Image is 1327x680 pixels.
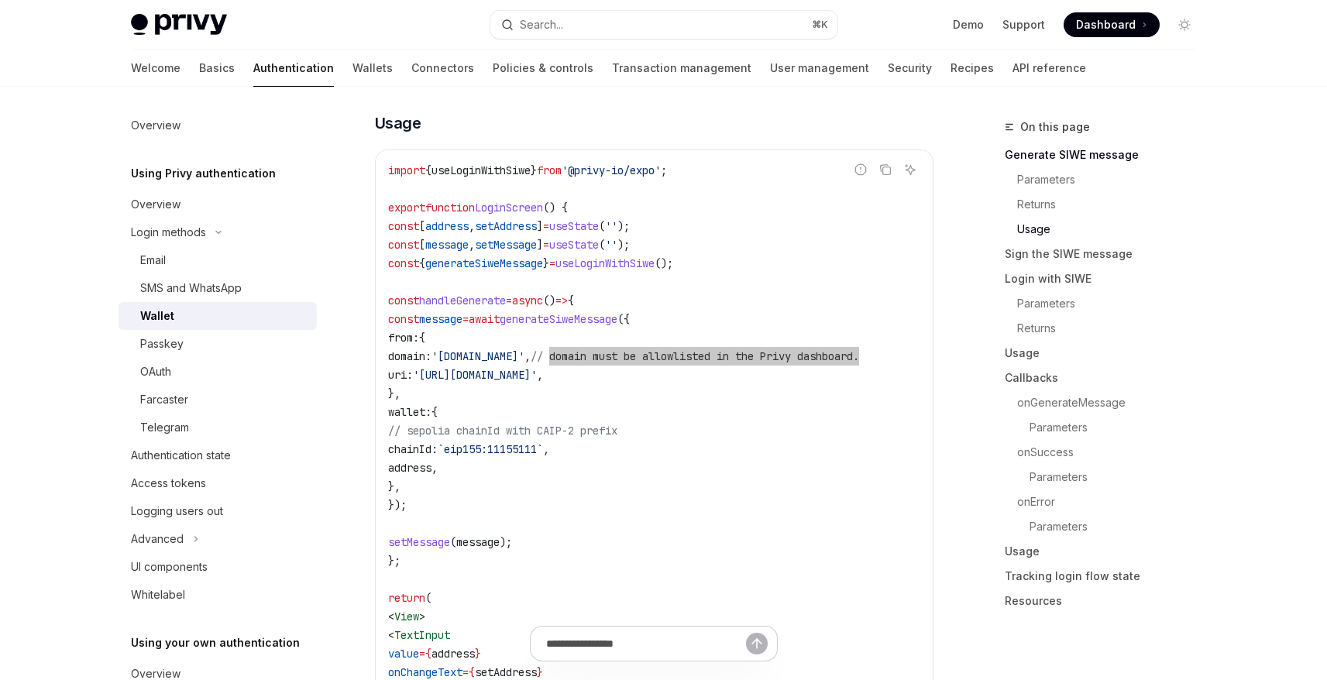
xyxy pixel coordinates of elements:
[438,442,543,456] span: `eip155:11155111`
[140,251,166,270] div: Email
[851,160,871,180] button: Report incorrect code
[419,610,425,623] span: >
[475,238,537,252] span: setMessage
[469,238,475,252] span: ,
[1012,50,1086,87] a: API reference
[140,390,188,409] div: Farcaster
[555,294,568,307] span: =>
[388,498,407,512] span: });
[500,312,617,326] span: generateSiweMessage
[1005,266,1209,291] a: Login with SIWE
[1005,539,1209,564] a: Usage
[1005,192,1209,217] a: Returns
[1005,366,1209,390] a: Callbacks
[119,581,317,609] a: Whitelabel
[388,256,419,270] span: const
[555,256,655,270] span: useLoginWithSiwe
[388,201,425,215] span: export
[388,610,394,623] span: <
[425,238,469,252] span: message
[543,442,549,456] span: ,
[119,302,317,330] a: Wallet
[388,294,419,307] span: const
[612,50,751,87] a: Transaction management
[119,469,317,497] a: Access tokens
[131,634,300,652] h5: Using your own authentication
[1005,489,1209,514] a: onError
[953,17,984,33] a: Demo
[119,246,317,274] a: Email
[1005,217,1209,242] a: Usage
[425,163,431,177] span: {
[375,112,421,134] span: Usage
[562,163,661,177] span: '@privy-io/expo'
[520,15,563,34] div: Search...
[746,633,768,654] button: Send message
[568,294,574,307] span: {
[605,238,617,252] span: ''
[431,163,531,177] span: useLoginWithSiwe
[119,553,317,581] a: UI components
[1005,341,1209,366] a: Usage
[469,312,500,326] span: await
[543,219,549,233] span: =
[900,160,920,180] button: Ask AI
[119,274,317,302] a: SMS and WhatsApp
[617,238,630,252] span: );
[394,610,419,623] span: View
[506,294,512,307] span: =
[388,312,419,326] span: const
[543,238,549,252] span: =
[119,358,317,386] a: OAuth
[500,535,512,549] span: );
[475,219,537,233] span: setAddress
[524,349,531,363] span: ,
[1005,589,1209,613] a: Resources
[1005,564,1209,589] a: Tracking login flow state
[119,330,317,358] a: Passkey
[462,312,469,326] span: =
[140,279,242,297] div: SMS and WhatsApp
[1005,415,1209,440] a: Parameters
[119,191,317,218] a: Overview
[388,424,617,438] span: // sepolia chainId with CAIP-2 prefix
[450,535,456,549] span: (
[140,362,171,381] div: OAuth
[131,164,276,183] h5: Using Privy authentication
[770,50,869,87] a: User management
[475,201,543,215] span: LoginScreen
[537,238,543,252] span: ]
[1005,242,1209,266] a: Sign the SIWE message
[388,442,438,456] span: chainId:
[119,112,317,139] a: Overview
[617,219,630,233] span: );
[1064,12,1160,37] a: Dashboard
[419,294,506,307] span: handleGenerate
[140,335,184,353] div: Passkey
[1005,143,1209,167] a: Generate SIWE message
[493,50,593,87] a: Policies & controls
[388,163,425,177] span: import
[131,474,206,493] div: Access tokens
[131,195,180,214] div: Overview
[388,591,425,605] span: return
[431,461,438,475] span: ,
[388,386,401,400] span: },
[1005,390,1209,415] a: onGenerateMessage
[140,307,174,325] div: Wallet
[1005,316,1209,341] a: Returns
[119,414,317,441] a: Telegram
[388,238,419,252] span: const
[119,218,317,246] button: Toggle Login methods section
[512,294,543,307] span: async
[119,441,317,469] a: Authentication state
[490,11,837,39] button: Open search
[388,349,431,363] span: domain:
[425,219,469,233] span: address
[388,368,413,382] span: uri:
[531,349,859,363] span: // domain must be allowlisted in the Privy dashboard.
[605,219,617,233] span: ''
[1020,118,1090,136] span: On this page
[549,219,599,233] span: useState
[140,418,189,437] div: Telegram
